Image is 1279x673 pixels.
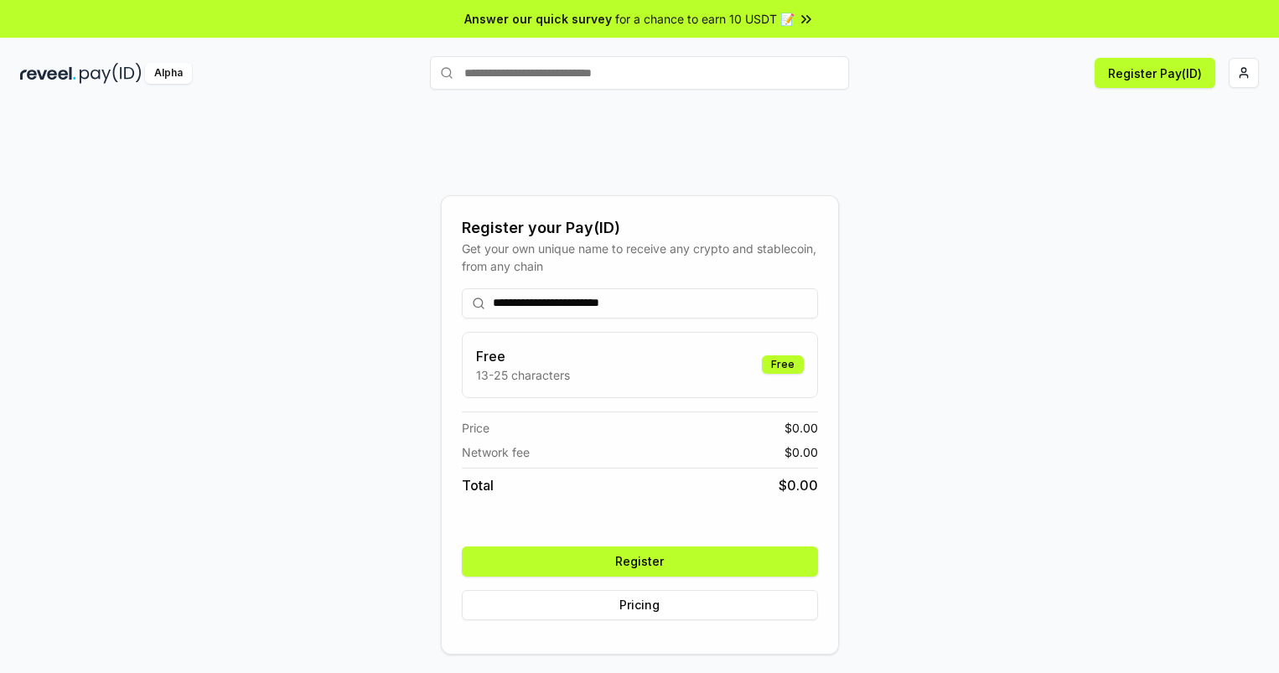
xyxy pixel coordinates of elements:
[784,443,818,461] span: $ 0.00
[462,240,818,275] div: Get your own unique name to receive any crypto and stablecoin, from any chain
[462,443,530,461] span: Network fee
[784,419,818,437] span: $ 0.00
[779,475,818,495] span: $ 0.00
[80,63,142,84] img: pay_id
[615,10,795,28] span: for a chance to earn 10 USDT 📝
[762,355,804,374] div: Free
[145,63,192,84] div: Alpha
[464,10,612,28] span: Answer our quick survey
[462,546,818,577] button: Register
[462,419,489,437] span: Price
[462,216,818,240] div: Register your Pay(ID)
[476,346,570,366] h3: Free
[462,475,494,495] span: Total
[476,366,570,384] p: 13-25 characters
[20,63,76,84] img: reveel_dark
[462,590,818,620] button: Pricing
[1095,58,1215,88] button: Register Pay(ID)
